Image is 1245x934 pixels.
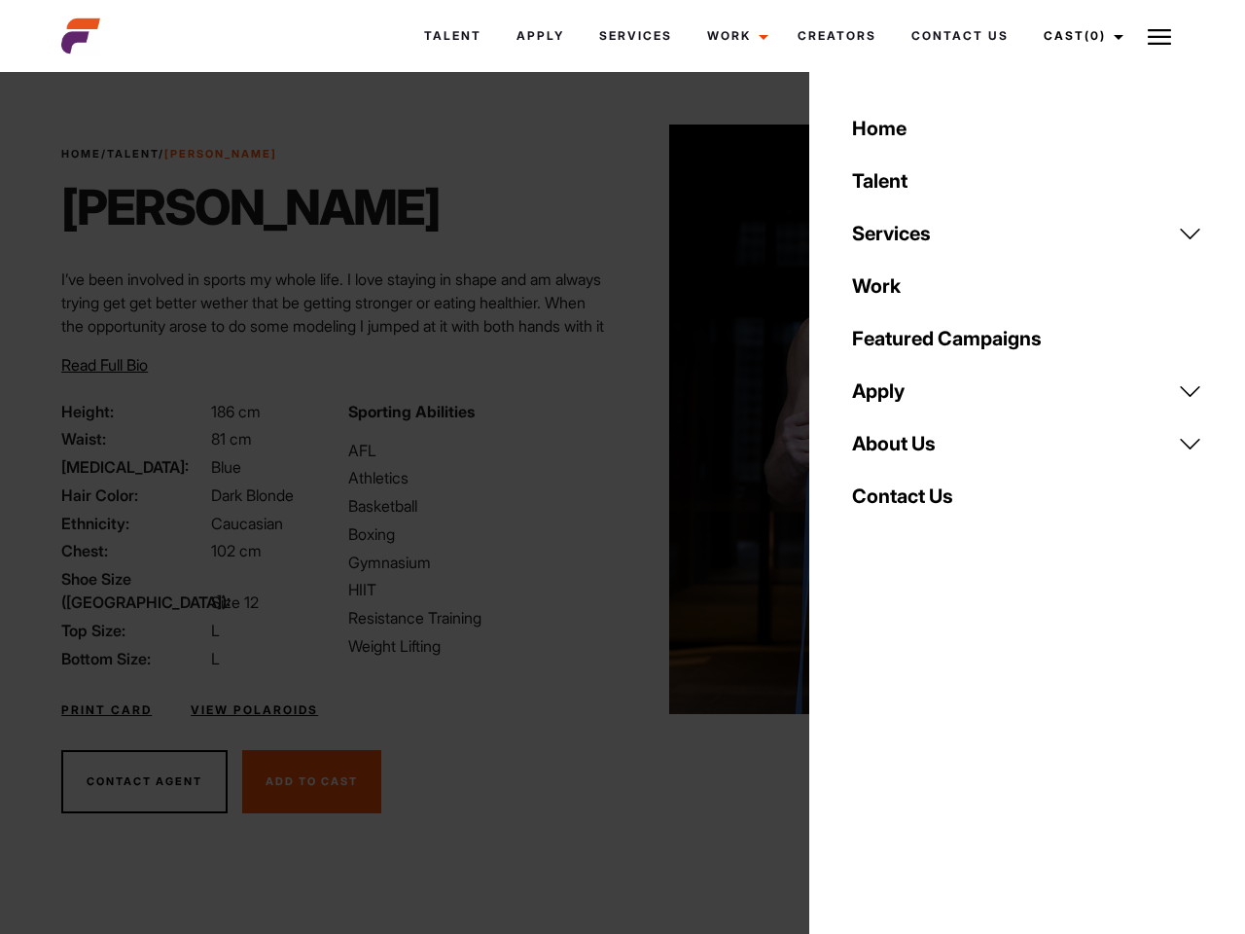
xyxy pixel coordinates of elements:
[61,484,207,507] span: Hair Color:
[348,634,611,658] li: Weight Lifting
[61,455,207,479] span: [MEDICAL_DATA]:
[211,621,220,640] span: L
[840,102,1214,155] a: Home
[61,619,207,642] span: Top Size:
[840,312,1214,365] a: Featured Campaigns
[348,578,611,601] li: HIIT
[348,439,611,462] li: AFL
[61,268,611,431] p: I’ve been involved in sports my whole life. I love staying in shape and am always trying get get ...
[1148,25,1171,49] img: Burger icon
[840,470,1214,522] a: Contact Us
[211,649,220,668] span: L
[211,429,252,449] span: 81 cm
[266,774,358,788] span: Add To Cast
[61,178,440,236] h1: [PERSON_NAME]
[61,750,228,814] button: Contact Agent
[211,593,259,612] span: Size 12
[880,72,1172,113] a: Casted Talent
[780,10,894,62] a: Creators
[892,183,1160,236] a: Browse Talent
[211,485,294,505] span: Dark Blonde
[348,402,475,421] strong: Sporting Abilities
[211,457,241,477] span: Blue
[211,541,262,560] span: 102 cm
[407,10,499,62] a: Talent
[61,539,207,562] span: Chest:
[894,10,1026,62] a: Contact Us
[61,400,207,423] span: Height:
[840,365,1214,417] a: Apply
[1026,10,1135,62] a: Cast(0)
[61,427,207,450] span: Waist:
[840,155,1214,207] a: Talent
[348,551,611,574] li: Gymnasium
[211,514,283,533] span: Caucasian
[61,146,277,162] span: / /
[348,606,611,629] li: Resistance Training
[582,10,690,62] a: Services
[164,147,277,161] strong: [PERSON_NAME]
[61,353,148,377] button: Read Full Bio
[61,647,207,670] span: Bottom Size:
[61,512,207,535] span: Ethnicity:
[61,17,100,55] img: cropped-aefm-brand-fav-22-square.png
[840,260,1214,312] a: Work
[211,402,261,421] span: 186 cm
[348,466,611,489] li: Athletics
[840,417,1214,470] a: About Us
[690,10,780,62] a: Work
[61,355,148,375] span: Read Full Bio
[61,567,207,614] span: Shoe Size ([GEOGRAPHIC_DATA]):
[61,147,101,161] a: Home
[499,10,582,62] a: Apply
[348,522,611,546] li: Boxing
[61,701,152,719] a: Print Card
[107,147,159,161] a: Talent
[348,494,611,518] li: Basketball
[242,750,381,814] button: Add To Cast
[1085,28,1106,43] span: (0)
[191,701,318,719] a: View Polaroids
[880,113,1172,171] p: Your shortlist is empty, get started by shortlisting talent.
[840,207,1214,260] a: Services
